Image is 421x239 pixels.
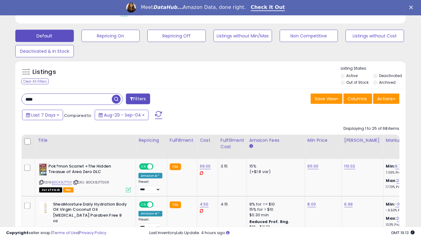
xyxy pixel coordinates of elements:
button: Non Competitive [280,30,338,42]
span: All listings that are currently out of stock and unavailable for purchase on Amazon [39,187,62,193]
img: 5193vCTL7AL._SL40_.jpg [39,164,47,176]
label: Out of Stock [347,80,369,85]
b: Min: [386,201,395,207]
a: 95.00 [308,163,319,169]
button: Filters [126,94,150,104]
a: 8.00 [308,201,316,207]
a: 9.99 [344,201,353,207]
div: Meet Amazon Data, done right. [141,4,246,10]
div: Preset: [138,180,162,194]
a: -11.56 [395,201,406,207]
div: Amazon AI * [138,211,162,217]
button: Aug-29 - Sep-04 [95,110,149,120]
button: Repricing Off [147,30,206,42]
b: Max: [386,178,397,183]
div: Fulfillment [170,137,195,144]
b: Min: [386,163,395,169]
b: Reduced Prof. Rng. [249,219,290,225]
span: ON [140,164,147,169]
span: | SKU: B0CK8JTTSXX1 [73,180,109,185]
small: FBA [170,202,181,208]
div: Amazon AI * [138,173,162,179]
h5: Listings [32,68,56,76]
div: Repricing [138,137,165,144]
div: Close [409,6,415,9]
div: Last InventoryLab Update: 4 hours ago. [149,230,415,236]
div: 3.15 [221,164,242,169]
span: OFF [153,164,162,169]
i: DataHub... [153,4,183,10]
button: Deactivated & In Stock [15,45,74,57]
button: Listings without Min/Max [214,30,272,42]
div: Cost [200,137,215,144]
label: Archived [379,80,396,85]
div: 4.15 [221,202,242,207]
div: Displaying 1 to 25 of 68 items [343,126,400,132]
a: 29.11 [397,216,405,222]
small: FBA [170,164,181,170]
div: Clear All Filters [21,79,49,84]
a: Terms of Use [52,230,78,236]
b: SheaMoisture Daily Hydration Body Oil Virgin Coconut Oil [MEDICAL_DATA] Paraben Free 8 oz [53,202,127,226]
a: B0CK8JTTSX [52,180,72,185]
span: ON [140,202,147,207]
button: Last 7 Days [22,110,63,120]
a: 110.02 [344,163,355,169]
a: 4.50 [200,201,209,207]
strong: Copyright [6,230,28,236]
div: 15% for > $10 [249,207,300,213]
div: Title [38,137,133,144]
small: Amazon Fees. [249,144,253,149]
a: 69.00 [200,163,211,169]
b: Max: [386,216,397,222]
div: ASIN: [39,164,131,192]
div: Preset: [138,218,162,232]
span: Last 7 Days [31,112,55,118]
label: Active [347,73,358,78]
div: (+$1.8 var) [249,169,300,175]
span: Columns [347,96,367,102]
a: Check It Out [251,4,285,11]
div: $0.30 min [249,213,300,218]
div: seller snap | | [6,230,106,236]
div: [PERSON_NAME] [344,137,381,144]
b: Pok?mon Scarlet +The Hidden Treasue of Area Zero DLC [48,164,123,176]
span: Compared to: [64,113,92,118]
button: Default [15,30,74,42]
div: 15% [249,164,300,169]
button: Save View [311,94,343,104]
div: 8% for <= $10 [249,202,300,207]
div: Fulfillment Cost [221,137,244,150]
span: OFF [153,202,162,207]
a: 28.22 [397,178,408,184]
button: Columns [343,94,372,104]
a: 9.71 [395,163,402,169]
a: Privacy Policy [79,230,106,236]
button: Actions [373,94,400,104]
div: Amazon Fees [249,137,302,144]
span: FBA [63,187,74,193]
span: Aug-29 - Sep-04 [104,112,141,118]
img: 31i7GSTXsoL._SL40_.jpg [39,202,51,214]
button: Listings without Cost [346,30,404,42]
p: Listing States: [341,66,406,71]
span: 2025-09-12 19:13 GMT [391,230,415,236]
label: Deactivated [379,73,402,78]
img: Profile image for Georgie [126,3,136,13]
button: Repricing On [82,30,140,42]
div: Min Price [308,137,339,144]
